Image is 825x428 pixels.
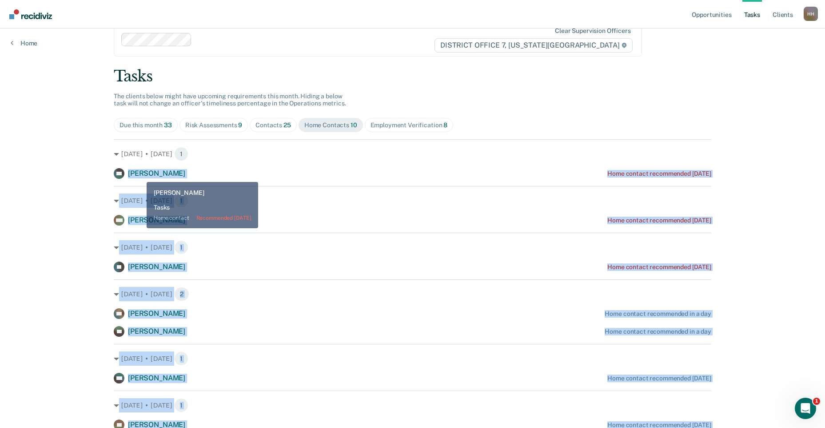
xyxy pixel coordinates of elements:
[174,240,188,254] span: 1
[607,170,711,178] div: Home contact recommended [DATE]
[174,351,188,366] span: 1
[128,309,185,318] span: [PERSON_NAME]
[555,27,630,35] div: Clear supervision officers
[607,263,711,271] div: Home contact recommended [DATE]
[114,351,711,366] div: [DATE] • [DATE] 1
[605,310,711,318] div: Home contact recommended in a day
[174,398,188,412] span: 1
[9,9,52,19] img: Recidiviz
[128,169,185,178] span: [PERSON_NAME]
[804,7,818,21] button: Profile dropdown button
[255,121,291,129] div: Contacts
[283,121,291,129] span: 25
[605,328,711,335] div: Home contact recommended in a day
[185,121,243,129] div: Risk Assessments
[114,147,711,161] div: [DATE] • [DATE] 1
[114,287,711,301] div: [DATE] • [DATE] 2
[120,121,172,129] div: Due this month
[128,216,185,224] span: [PERSON_NAME]
[11,39,37,47] a: Home
[434,38,632,52] span: DISTRICT OFFICE 7, [US_STATE][GEOGRAPHIC_DATA]
[607,375,711,382] div: Home contact recommended [DATE]
[795,398,816,419] iframe: Intercom live chat
[174,287,189,301] span: 2
[128,327,185,335] span: [PERSON_NAME]
[114,194,711,208] div: [DATE] • [DATE] 1
[238,121,242,129] span: 9
[114,398,711,412] div: [DATE] • [DATE] 1
[114,67,711,85] div: Tasks
[114,240,711,254] div: [DATE] • [DATE] 1
[114,93,346,107] span: The clients below might have upcoming requirements this month. Hiding a below task will not chang...
[174,147,188,161] span: 1
[128,262,185,271] span: [PERSON_NAME]
[304,121,357,129] div: Home Contacts
[443,121,447,129] span: 8
[804,7,818,21] div: H H
[164,121,172,129] span: 33
[174,194,188,208] span: 1
[371,121,448,129] div: Employment Verification
[813,398,820,405] span: 1
[607,217,711,224] div: Home contact recommended [DATE]
[128,374,185,382] span: [PERSON_NAME]
[351,121,357,129] span: 10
